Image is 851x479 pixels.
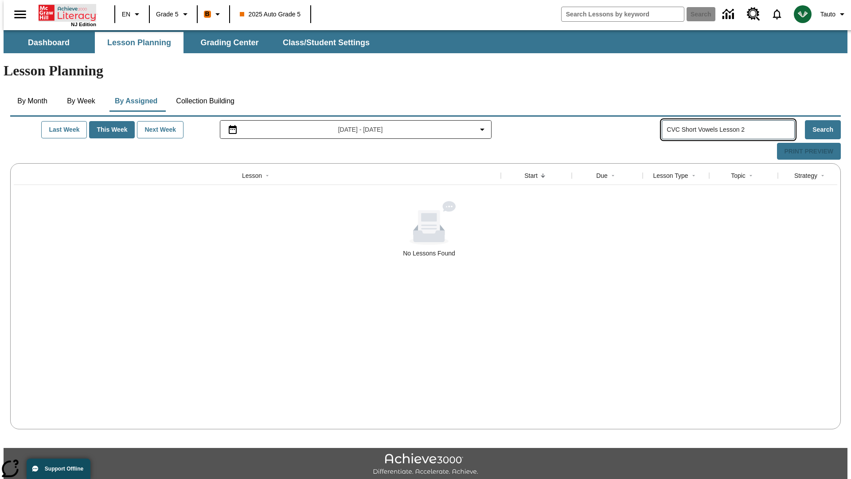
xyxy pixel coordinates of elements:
[667,123,794,136] input: Search Assigned Lessons
[200,6,226,22] button: Boost Class color is orange. Change class color
[276,32,377,53] button: Class/Student Settings
[262,170,273,181] button: Sort
[765,3,789,26] a: Notifications
[242,171,262,180] div: Lesson
[108,90,164,112] button: By Assigned
[477,124,488,135] svg: Collapse Date Range Filter
[562,7,684,21] input: search field
[27,459,90,479] button: Support Offline
[95,32,183,53] button: Lesson Planning
[41,121,87,138] button: Last Week
[39,4,96,22] a: Home
[205,8,210,20] span: B
[653,171,688,180] div: Lesson Type
[403,249,455,258] div: No Lessons Found
[118,6,146,22] button: Language: EN, Select a language
[731,171,746,180] div: Topic
[7,1,33,27] button: Open side menu
[185,32,274,53] button: Grading Center
[4,30,847,53] div: SubNavbar
[524,171,538,180] div: Start
[596,171,608,180] div: Due
[817,170,828,181] button: Sort
[240,10,301,19] span: 2025 Auto Grade 5
[794,171,817,180] div: Strategy
[4,63,847,79] h1: Lesson Planning
[137,121,183,138] button: Next Week
[4,32,93,53] button: Dashboard
[45,466,83,472] span: Support Offline
[373,453,478,476] img: Achieve3000 Differentiate Accelerate Achieve
[152,6,194,22] button: Grade: Grade 5, Select a grade
[746,170,756,181] button: Sort
[71,22,96,27] span: NJ Edition
[89,121,135,138] button: This Week
[742,2,765,26] a: Resource Center, Will open in new tab
[122,10,130,19] span: EN
[789,3,817,26] button: Select a new avatar
[817,6,851,22] button: Profile/Settings
[39,3,96,27] div: Home
[717,2,742,27] a: Data Center
[820,10,835,19] span: Tauto
[14,201,844,258] div: No Lessons Found
[794,5,812,23] img: avatar image
[224,124,488,135] button: Select the date range menu item
[169,90,242,112] button: Collection Building
[4,32,378,53] div: SubNavbar
[538,170,548,181] button: Sort
[59,90,103,112] button: By Week
[10,90,55,112] button: By Month
[338,125,383,134] span: [DATE] - [DATE]
[608,170,618,181] button: Sort
[805,120,841,139] button: Search
[688,170,699,181] button: Sort
[156,10,179,19] span: Grade 5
